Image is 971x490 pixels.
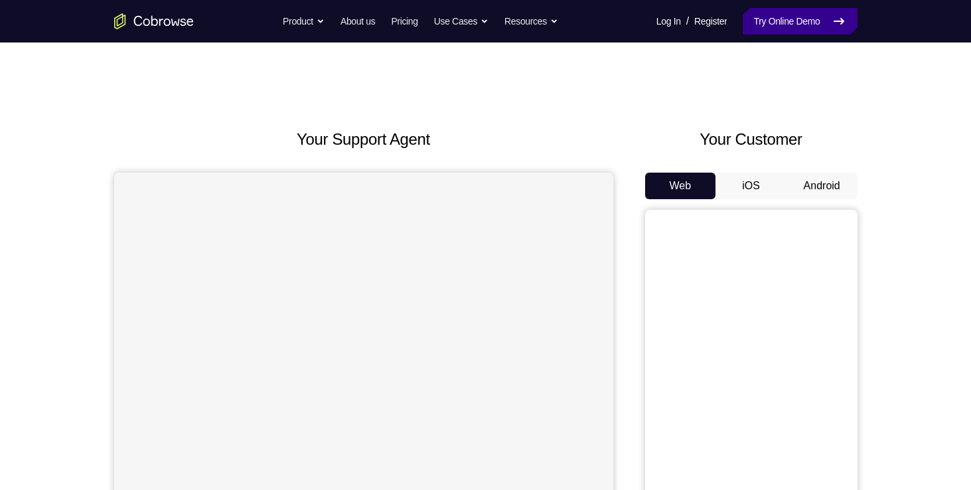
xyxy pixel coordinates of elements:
button: Android [786,173,858,199]
span: / [686,13,689,29]
button: Product [283,8,325,35]
h2: Your Customer [645,127,858,151]
a: Register [694,8,727,35]
button: iOS [715,173,786,199]
a: Log In [656,8,681,35]
a: About us [340,8,375,35]
button: Resources [504,8,558,35]
a: Pricing [391,8,417,35]
button: Use Cases [434,8,488,35]
button: Web [645,173,716,199]
a: Try Online Demo [743,8,857,35]
h2: Your Support Agent [114,127,613,151]
a: Go to the home page [114,13,194,29]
